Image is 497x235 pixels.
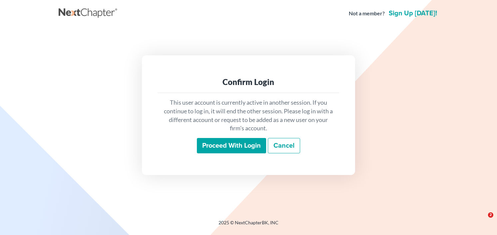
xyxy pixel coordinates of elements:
a: Cancel [268,138,300,153]
div: Confirm Login [163,77,334,87]
strong: Not a member? [349,10,385,17]
span: 2 [488,212,493,218]
iframe: Intercom live chat [474,212,490,228]
a: Sign up [DATE]! [387,10,438,17]
input: Proceed with login [197,138,266,153]
div: 2025 © NextChapterBK, INC [59,219,438,231]
p: This user account is currently active in another session. If you continue to log in, it will end ... [163,98,334,133]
